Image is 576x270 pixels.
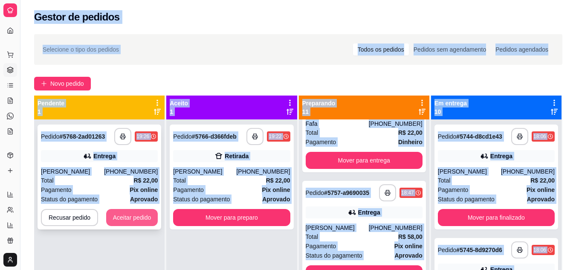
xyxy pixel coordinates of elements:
[533,133,546,140] div: 18:06
[269,133,281,140] div: 19:22
[173,209,290,226] button: Mover para preparo
[41,81,47,87] span: plus
[438,185,469,195] span: Pagamento
[401,189,414,196] div: 18:47
[438,176,451,185] span: Total
[130,186,158,193] strong: Pix online
[306,119,369,128] div: Fafa
[130,196,158,203] strong: aprovado
[43,45,119,54] span: Selecione o tipo dos pedidos
[491,44,553,55] div: Pedidos agendados
[306,224,369,232] div: [PERSON_NAME]
[41,176,54,185] span: Total
[456,247,502,253] strong: # 5745-8d9270d6
[41,209,98,226] button: Recusar pedido
[173,195,230,204] span: Status do pagamento
[50,79,84,88] span: Novo pedido
[173,167,236,176] div: [PERSON_NAME]
[409,44,491,55] div: Pedidos sem agendamento
[398,139,423,145] strong: Dinheiro
[456,133,502,140] strong: # 5744-d8cd1e43
[170,107,188,116] p: 1
[358,208,380,217] div: Entrega
[104,167,158,176] div: [PHONE_NUMBER]
[306,152,423,169] button: Mover para entrega
[306,189,324,196] span: Pedido
[133,177,158,184] strong: R$ 22,00
[438,195,495,204] span: Status do pagamento
[41,195,98,204] span: Status do pagamento
[369,119,423,128] div: [PHONE_NUMBER]
[398,233,423,240] strong: R$ 58,00
[41,185,72,195] span: Pagamento
[438,133,457,140] span: Pedido
[225,152,249,160] div: Retirada
[438,167,501,176] div: [PERSON_NAME]
[438,247,457,253] span: Pedido
[490,152,512,160] div: Entrega
[236,167,290,176] div: [PHONE_NUMBER]
[106,209,158,226] button: Aceitar pedido
[34,10,120,24] h2: Gestor de pedidos
[173,176,186,185] span: Total
[306,137,336,147] span: Pagamento
[266,177,290,184] strong: R$ 22,00
[170,99,188,107] p: Aceito
[530,177,555,184] strong: R$ 22,00
[434,99,467,107] p: Em entrega
[501,167,555,176] div: [PHONE_NUMBER]
[136,133,149,140] div: 19:26
[434,107,467,116] p: 10
[306,241,336,251] span: Pagamento
[527,196,555,203] strong: aprovado
[192,133,237,140] strong: # 5766-d366fdeb
[302,99,336,107] p: Preparando
[38,107,64,116] p: 1
[306,251,362,260] span: Status do pagamento
[398,129,423,136] strong: R$ 22,00
[527,186,555,193] strong: Pix online
[306,128,318,137] span: Total
[533,247,546,253] div: 18:06
[41,167,104,176] div: [PERSON_NAME]
[394,252,422,259] strong: aprovado
[262,196,290,203] strong: aprovado
[353,44,409,55] div: Todos os pedidos
[173,185,204,195] span: Pagamento
[41,133,60,140] span: Pedido
[302,107,336,116] p: 11
[38,99,64,107] p: Pendente
[369,224,423,232] div: [PHONE_NUMBER]
[306,232,318,241] span: Total
[93,152,116,160] div: Entrega
[438,209,555,226] button: Mover para finalizado
[324,189,369,196] strong: # 5757-a9690035
[60,133,105,140] strong: # 5768-2ad01263
[394,243,423,250] strong: Pix online
[34,77,91,90] button: Novo pedido
[262,186,290,193] strong: Pix online
[173,133,192,140] span: Pedido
